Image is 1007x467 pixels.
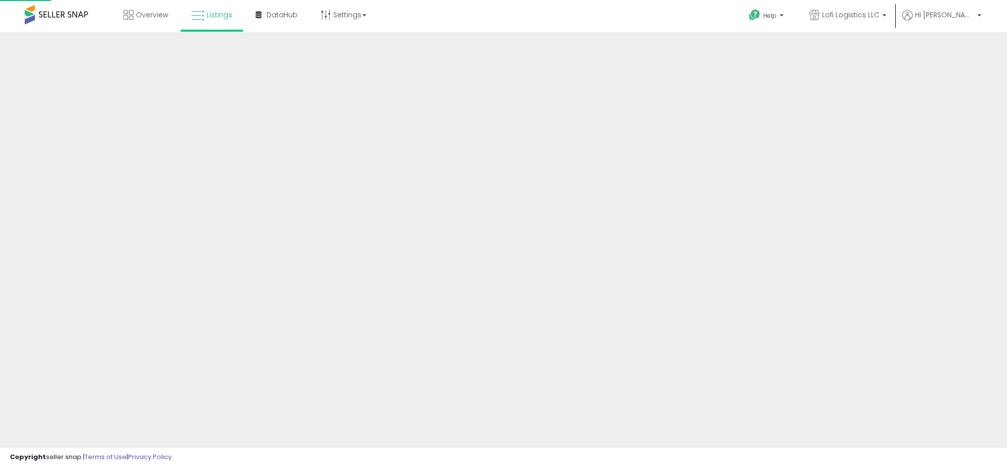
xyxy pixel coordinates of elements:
span: Overview [136,10,168,20]
span: DataHub [266,10,298,20]
a: Hi [PERSON_NAME] [902,10,981,32]
span: Lofi Logistics LLC [822,10,879,20]
span: Listings [207,10,232,20]
i: Get Help [748,9,761,21]
a: Help [741,1,793,32]
span: Hi [PERSON_NAME] [915,10,974,20]
span: Help [763,11,777,20]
